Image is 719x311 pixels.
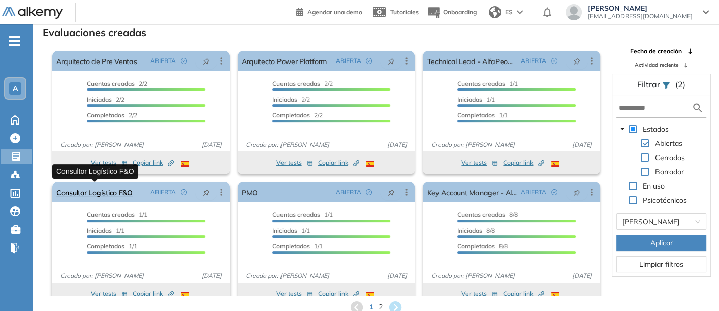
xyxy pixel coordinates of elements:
span: Borrador [655,167,684,176]
a: Arquitecto Power Platform [242,51,327,71]
span: Agendar una demo [307,8,362,16]
span: Iniciadas [272,96,297,103]
button: pushpin [195,184,217,200]
span: Creado por: [PERSON_NAME] [427,140,518,149]
a: Technical Lead - AlfaPeople [427,51,517,71]
span: 1/1 [87,211,147,219]
img: ESP [181,292,189,298]
span: 8/8 [457,227,495,234]
button: Copiar link [133,288,174,300]
span: Creado por: [PERSON_NAME] [427,271,518,281]
span: Iniciadas [272,227,297,234]
img: arrow [517,10,523,14]
span: Iniciadas [457,96,482,103]
span: Copiar link [133,158,174,167]
span: Copiar link [133,289,174,298]
span: Cuentas creadas [87,80,135,87]
span: Filtrar [637,79,662,89]
span: pushpin [388,57,395,65]
button: Ver tests [91,157,128,169]
span: Completados [457,111,495,119]
button: pushpin [380,184,402,200]
h3: Evaluaciones creadas [43,26,146,39]
span: 2/2 [87,80,147,87]
button: pushpin [195,53,217,69]
span: Copiar link [318,158,359,167]
span: Estados [641,123,671,135]
span: Copiar link [318,289,359,298]
img: world [489,6,501,18]
span: Psicotécnicos [641,194,689,206]
a: Consultor Logístico F&O [56,182,133,202]
span: Creado por: [PERSON_NAME] [242,140,333,149]
span: pushpin [388,188,395,196]
a: Key Account Manager - AlfaPeople [427,182,517,202]
span: Fecha de creación [630,47,682,56]
span: Completados [272,111,310,119]
span: ABIERTA [150,56,176,66]
span: pushpin [573,57,580,65]
span: 2/2 [272,111,323,119]
span: (2) [675,78,685,90]
button: Copiar link [503,157,544,169]
button: Ver tests [91,288,128,300]
span: ABIERTA [521,56,546,66]
span: Copiar link [503,158,544,167]
button: Copiar link [133,157,174,169]
span: Creado por: [PERSON_NAME] [56,271,148,281]
span: Cerradas [653,151,687,164]
span: Completados [87,242,124,250]
span: [DATE] [383,140,411,149]
span: Creado por: [PERSON_NAME] [56,140,148,149]
button: Copiar link [318,288,359,300]
span: Borrador [653,166,686,178]
img: ESP [551,292,559,298]
span: pushpin [203,57,210,65]
span: ABIERTA [335,56,361,66]
span: Iniciadas [457,227,482,234]
span: [EMAIL_ADDRESS][DOMAIN_NAME] [588,12,693,20]
span: check-circle [366,189,372,195]
button: Onboarding [427,2,477,23]
span: En uso [641,180,667,192]
button: Ver tests [461,288,498,300]
span: 2/2 [272,80,333,87]
span: pushpin [573,188,580,196]
span: 1/1 [87,227,124,234]
span: check-circle [366,58,372,64]
span: Completados [272,242,310,250]
span: 2/2 [87,111,137,119]
span: [DATE] [568,271,596,281]
span: [PERSON_NAME] [588,4,693,12]
span: Cuentas creadas [272,211,320,219]
span: check-circle [551,189,557,195]
span: 1/1 [457,96,495,103]
span: caret-down [620,127,625,132]
span: Aplicar [650,237,673,248]
button: Limpiar filtros [616,256,706,272]
span: check-circle [181,189,187,195]
span: [DATE] [198,271,226,281]
span: 2/2 [272,96,310,103]
span: 8/8 [457,211,518,219]
span: ABIERTA [521,188,546,197]
img: ESP [181,161,189,167]
span: Creado por: [PERSON_NAME] [242,271,333,281]
span: ABIERTA [335,188,361,197]
span: ABIERTA [150,188,176,197]
span: 1/1 [87,242,137,250]
img: search icon [692,102,704,114]
a: PMO [242,182,258,202]
span: check-circle [551,58,557,64]
span: 1/1 [272,242,323,250]
a: Arquitecto de Pre Ventas [56,51,137,71]
span: [DATE] [568,140,596,149]
span: Psicotécnicos [643,196,687,205]
span: Daniel Vergara [622,214,700,229]
img: ESP [366,292,374,298]
span: 8/8 [457,242,508,250]
span: Estados [643,125,669,134]
span: [DATE] [383,271,411,281]
button: Ver tests [276,288,313,300]
span: Copiar link [503,289,544,298]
